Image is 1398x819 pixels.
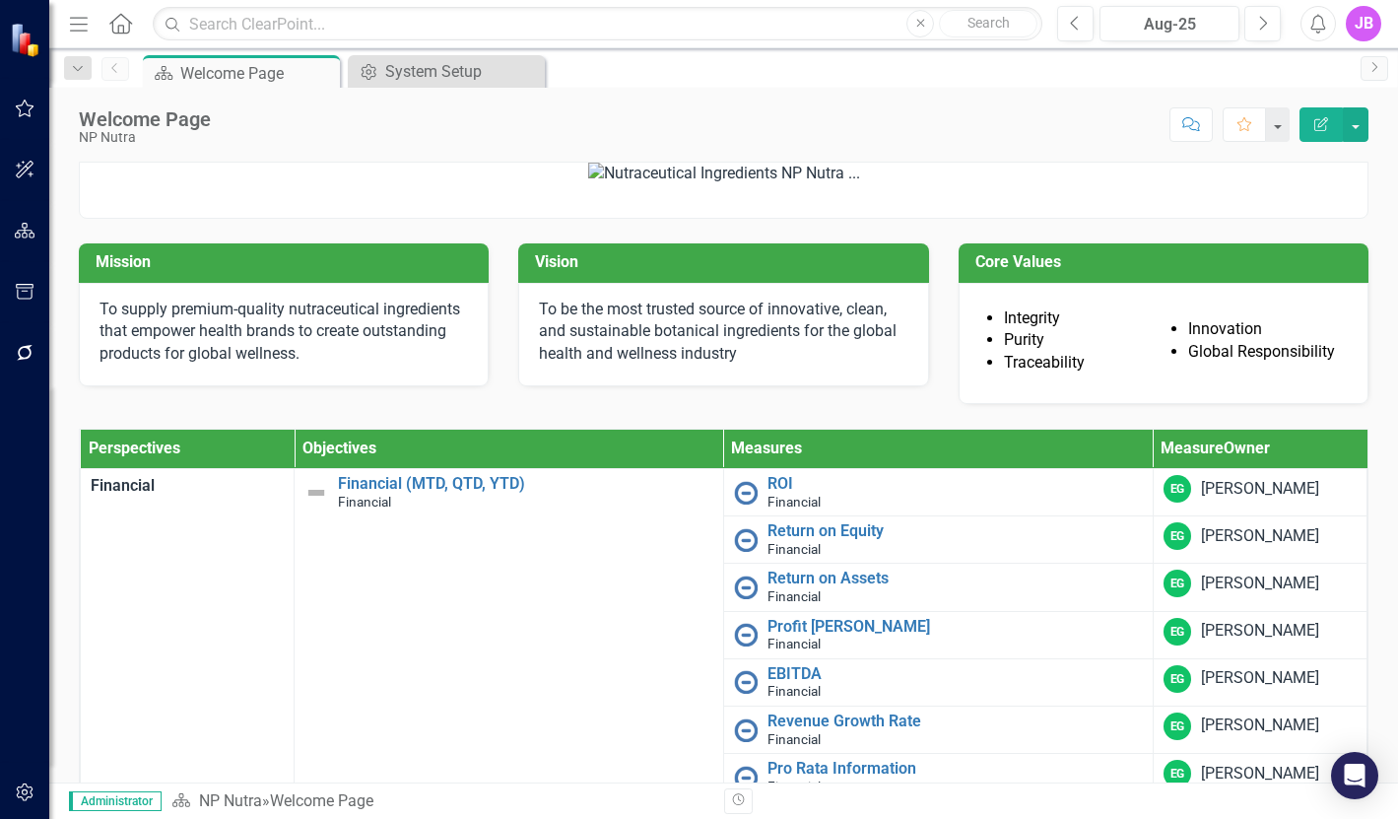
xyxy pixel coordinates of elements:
[767,665,1143,683] a: EBITDA
[734,528,758,552] img: No Information
[1164,522,1191,550] div: EG
[734,481,758,505] img: No Information
[1164,760,1191,787] div: EG
[199,791,262,810] a: NP Nutra
[723,658,1153,706] td: Double-Click to Edit Right Click for Context Menu
[91,475,284,498] span: Financial
[1153,516,1366,564] td: Double-Click to Edit
[723,468,1153,515] td: Double-Click to Edit Right Click for Context Menu
[1004,329,1159,352] li: Purity
[723,611,1153,658] td: Double-Click to Edit Right Click for Context Menu
[96,253,479,271] h3: Mission
[1164,665,1191,693] div: EG
[79,130,211,145] div: NP Nutra
[1164,618,1191,646] div: EG
[1099,6,1239,41] button: Aug-25
[1201,620,1319,643] div: [PERSON_NAME]
[939,10,1037,37] button: Search
[1153,468,1366,515] td: Double-Click to Edit
[767,760,1143,778] a: Pro Rata Information
[1153,564,1366,611] td: Double-Click to Edit
[767,494,821,510] span: Financial
[588,163,860,185] img: Nutraceutical Ingredients NP Nutra ...
[767,636,821,651] span: Financial
[100,299,468,367] p: To supply premium-quality nutraceutical ingredients that empower health brands to create outstand...
[767,522,1143,540] a: Return on Equity
[767,779,821,794] span: Financial
[69,791,162,811] span: Administrator
[338,494,391,510] span: Financial
[767,713,1143,730] a: Revenue Growth Rate
[1201,763,1319,785] div: [PERSON_NAME]
[180,61,335,86] div: Welcome Page
[767,618,1143,636] a: Profit [PERSON_NAME]
[1201,525,1319,548] div: [PERSON_NAME]
[734,670,758,694] img: No Information
[539,299,907,367] p: To be the most trusted source of innovative, clean, and sustainable botanical ingredients for the...
[1188,341,1343,364] li: Global Responsibility
[1164,713,1191,740] div: EG
[1201,573,1319,595] div: [PERSON_NAME]
[1201,667,1319,690] div: [PERSON_NAME]
[153,7,1042,41] input: Search ClearPoint...
[734,766,758,789] img: No Information
[734,623,758,647] img: No Information
[723,754,1153,801] td: Double-Click to Edit Right Click for Context Menu
[353,59,540,84] a: System Setup
[975,253,1359,271] h3: Core Values
[270,791,373,810] div: Welcome Page
[767,570,1143,587] a: Return on Assets
[723,564,1153,611] td: Double-Click to Edit Right Click for Context Menu
[767,475,1143,493] a: ROI
[967,15,1010,31] span: Search
[1153,611,1366,658] td: Double-Click to Edit
[767,588,821,604] span: Financial
[767,731,821,747] span: Financial
[1164,570,1191,597] div: EG
[734,718,758,742] img: No Information
[767,541,821,557] span: Financial
[723,516,1153,564] td: Double-Click to Edit Right Click for Context Menu
[1153,658,1366,706] td: Double-Click to Edit
[1153,706,1366,753] td: Double-Click to Edit
[1164,475,1191,503] div: EG
[1004,307,1159,330] li: Integrity
[338,475,713,493] a: Financial (MTD, QTD, YTD)
[1106,13,1232,36] div: Aug-25
[767,683,821,699] span: Financial
[385,59,540,84] div: System Setup
[1331,752,1378,799] div: Open Intercom Messenger
[1153,754,1366,801] td: Double-Click to Edit
[304,481,328,505] img: Not Defined
[1201,478,1319,501] div: [PERSON_NAME]
[734,576,758,599] img: No Information
[171,790,709,813] div: »
[79,108,211,130] div: Welcome Page
[10,22,44,56] img: ClearPoint Strategy
[1004,352,1159,375] li: Traceability
[535,253,918,271] h3: Vision
[1201,715,1319,737] div: [PERSON_NAME]
[1346,6,1381,41] button: JB
[1188,318,1343,341] li: Innovation
[723,706,1153,753] td: Double-Click to Edit Right Click for Context Menu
